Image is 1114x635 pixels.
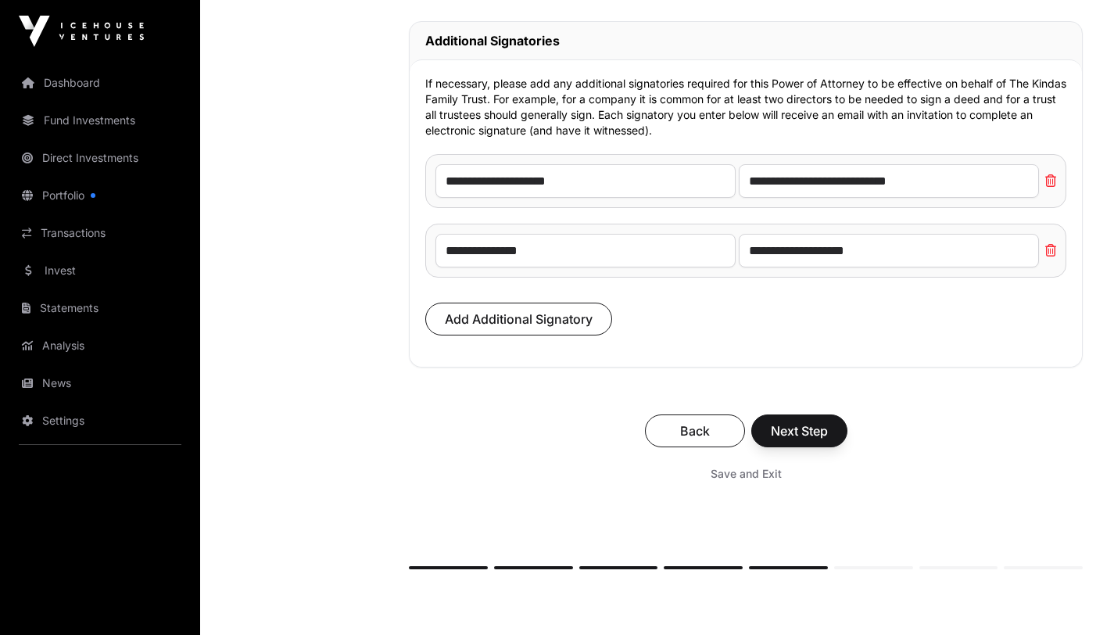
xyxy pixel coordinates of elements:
[13,366,188,400] a: News
[425,303,612,335] button: Add Additional Signatory
[13,141,188,175] a: Direct Investments
[13,178,188,213] a: Portfolio
[425,76,1066,138] p: If necessary, please add any additional signatories required for this Power of Attorney to be eff...
[445,310,593,328] span: Add Additional Signatory
[664,422,725,440] span: Back
[13,404,188,438] a: Settings
[771,422,828,440] span: Next Step
[13,66,188,100] a: Dashboard
[692,460,801,488] button: Save and Exit
[13,291,188,325] a: Statements
[13,103,188,138] a: Fund Investments
[645,414,745,447] button: Back
[13,216,188,250] a: Transactions
[19,16,144,47] img: Icehouse Ventures Logo
[13,253,188,288] a: Invest
[1036,560,1114,635] iframe: Chat Widget
[425,31,1066,50] h2: Additional Signatories
[13,328,188,363] a: Analysis
[711,466,782,482] span: Save and Exit
[751,414,847,447] button: Next Step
